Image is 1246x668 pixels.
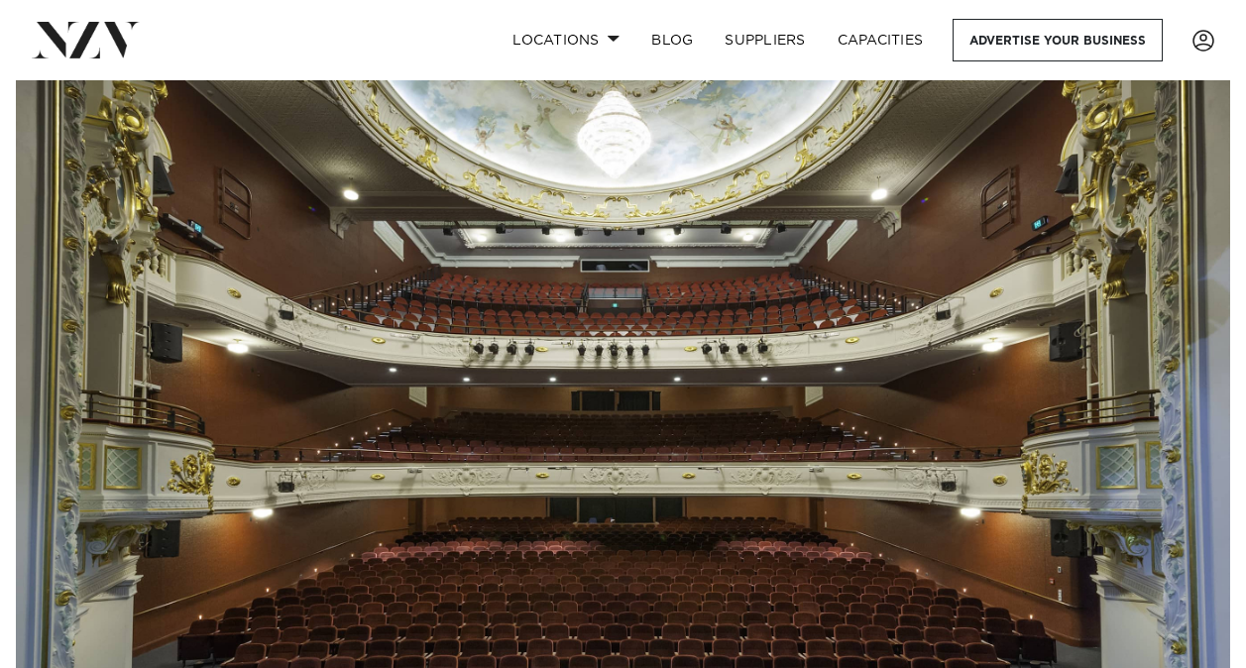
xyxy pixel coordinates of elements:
img: nzv-logo.png [32,22,140,57]
a: SUPPLIERS [709,19,821,61]
a: BLOG [635,19,709,61]
a: Locations [497,19,635,61]
a: Advertise your business [953,19,1163,61]
a: Capacities [822,19,940,61]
